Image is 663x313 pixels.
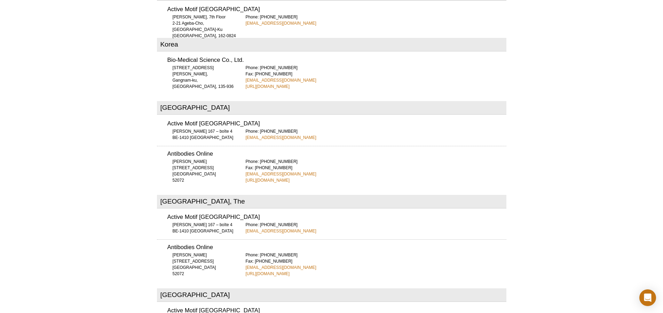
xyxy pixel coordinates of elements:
[167,222,237,234] div: [PERSON_NAME] 167 – boîte 4 BE-1410 [GEOGRAPHIC_DATA]
[167,151,506,157] h3: Antibodies Online
[167,7,506,13] h3: Active Motif [GEOGRAPHIC_DATA]
[246,20,316,26] a: [EMAIL_ADDRESS][DOMAIN_NAME]
[167,121,506,127] h3: Active Motif [GEOGRAPHIC_DATA]
[246,83,290,90] a: [URL][DOMAIN_NAME]
[246,158,506,183] div: Phone: [PHONE_NUMBER] Fax: [PHONE_NUMBER]
[157,38,506,51] h2: Korea
[639,289,656,306] div: Open Intercom Messenger
[167,65,237,90] div: [STREET_ADDRESS][PERSON_NAME], Gangnam-ku, [GEOGRAPHIC_DATA], 135-936
[167,214,506,220] h3: Active Motif [GEOGRAPHIC_DATA]
[157,288,506,302] h2: [GEOGRAPHIC_DATA]
[167,158,237,183] div: [PERSON_NAME][STREET_ADDRESS] [GEOGRAPHIC_DATA] 52072
[246,252,506,277] div: Phone: [PHONE_NUMBER] Fax: [PHONE_NUMBER]
[167,128,237,141] div: [PERSON_NAME] 167 – boîte 4 BE-1410 [GEOGRAPHIC_DATA]
[246,177,290,183] a: [URL][DOMAIN_NAME]
[246,264,316,271] a: [EMAIL_ADDRESS][DOMAIN_NAME]
[246,128,506,141] div: Phone: [PHONE_NUMBER]
[246,134,316,141] a: [EMAIL_ADDRESS][DOMAIN_NAME]
[167,245,506,250] h3: Antibodies Online
[246,271,290,277] a: [URL][DOMAIN_NAME]
[246,222,506,234] div: Phone: [PHONE_NUMBER]
[157,195,506,208] h2: [GEOGRAPHIC_DATA], The
[246,65,506,90] div: Phone: [PHONE_NUMBER] Fax: [PHONE_NUMBER]
[167,57,506,63] h3: Bio-Medical Science Co., Ltd.
[246,14,506,26] div: Phone: [PHONE_NUMBER]
[246,77,316,83] a: [EMAIL_ADDRESS][DOMAIN_NAME]
[157,101,506,115] h2: [GEOGRAPHIC_DATA]
[167,252,237,277] div: [PERSON_NAME][STREET_ADDRESS] [GEOGRAPHIC_DATA] 52072
[246,171,316,177] a: [EMAIL_ADDRESS][DOMAIN_NAME]
[246,228,316,234] a: [EMAIL_ADDRESS][DOMAIN_NAME]
[167,14,237,39] div: [PERSON_NAME], 7th Floor 2-21 Ageba-Cho, [GEOGRAPHIC_DATA]-Ku [GEOGRAPHIC_DATA], 162-0824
